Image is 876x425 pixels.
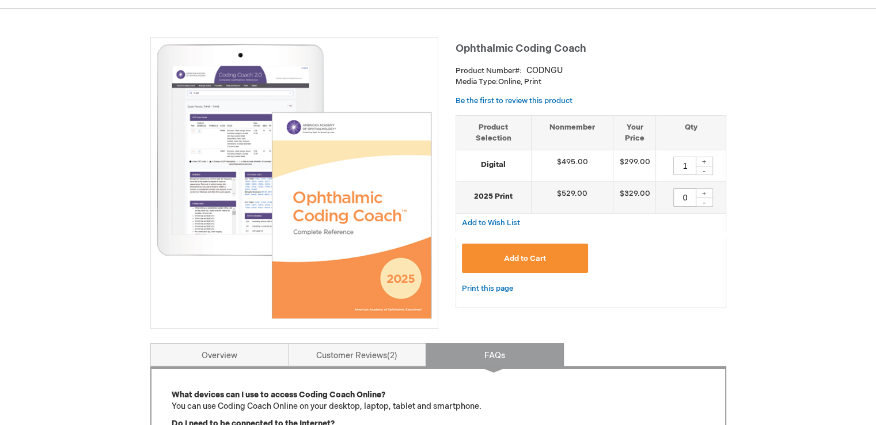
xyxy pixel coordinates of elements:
[613,182,656,214] td: $329.00
[456,115,532,150] th: Product Selection
[456,96,572,105] a: Be the first to review this product
[288,343,426,366] a: Customer Reviews2
[696,198,713,207] div: -
[456,66,522,75] strong: Product Number
[157,44,432,319] img: Ophthalmic Coding Coach
[696,166,713,175] div: -
[150,343,289,366] a: Overview
[462,160,525,170] strong: Digital
[613,115,656,150] th: Your Price
[462,218,520,227] a: Add to Wish List
[673,157,696,175] input: Qty
[696,188,713,198] div: +
[456,77,498,86] strong: Media Type:
[456,43,586,55] span: Ophthalmic Coding Coach
[387,351,397,361] span: 2
[456,77,726,88] p: Online, Print
[504,254,546,263] span: Add to Cart
[462,191,525,202] strong: 2025 Print
[462,244,589,273] button: Add to Cart
[462,282,513,296] a: Print this page
[613,150,656,182] td: $299.00
[696,157,713,166] div: +
[656,115,726,150] th: Qty
[673,188,696,207] input: Qty
[172,389,705,412] p: You can use Coding Coach Online on your desktop, laptop, tablet and smartphone.
[531,150,613,182] td: $495.00
[172,390,385,400] strong: What devices can I use to access Coding Coach Online?
[531,115,613,150] th: Nonmember
[426,343,564,366] a: FAQs
[531,182,613,214] td: $529.00
[526,65,563,77] div: CODNGU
